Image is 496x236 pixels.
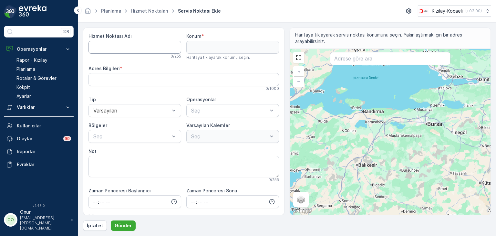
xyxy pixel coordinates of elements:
[4,101,74,114] button: Varlıklar
[4,158,74,171] a: Evraklar
[17,104,61,111] p: Varlıklar
[14,83,74,92] a: Kokpit
[93,133,170,140] p: Seç
[330,52,450,65] input: Adrese göre ara
[4,5,17,18] img: logo
[297,79,300,84] span: −
[5,215,16,225] div: OO
[4,43,74,56] button: Operasyonlar
[295,32,486,45] span: Haritaya tıklayarak servis noktası konumunu seçin. Yakınlaştırmak için bir adres arayabilirsiniz.
[186,33,201,39] label: Konum
[17,148,71,155] p: Raporlar
[17,46,61,52] p: Operasyonlar
[432,8,463,14] p: Kızılay-Kocaeli
[465,8,482,14] p: ( +03:00 )
[88,188,151,193] label: Zaman Penceresi Başlangıcı
[418,5,491,17] button: Kızılay-Kocaeli(+03:00)
[16,84,30,91] p: Kokpit
[294,67,304,77] a: Yakınlaştır
[17,161,71,168] p: Evraklar
[87,222,103,229] p: İptal et
[4,119,74,132] a: Kullanıcılar
[17,135,59,142] p: Olaylar
[4,145,74,158] a: Raporlar
[14,92,74,101] a: Ayarlar
[88,66,120,71] label: Adres Bilgileri
[4,132,74,145] a: Olaylar99
[63,29,69,34] p: ⌘B
[83,220,107,231] button: İptal et
[265,86,279,91] p: 0 / 1000
[186,123,230,128] label: Varsayılan Kalemler
[19,5,46,18] img: logo_dark-DEwI_e13.png
[14,56,74,65] a: Rapor - Kızılay
[297,69,300,74] span: +
[294,53,304,62] a: View Fullscreen
[268,177,279,182] p: 0 / 255
[17,123,71,129] p: Kullanıcılar
[20,209,68,215] p: Onur
[88,97,96,102] label: Tip
[186,55,250,60] span: Haritaya tıklayarak konumu seçin.
[292,207,313,215] a: Bu bölgeyi Google Haritalar'da açın (yeni pencerede açılır)
[16,57,47,63] p: Rapor - Kızılay
[115,222,132,229] p: Gönder
[294,77,304,86] a: Uzaklaştır
[177,8,222,14] span: Servis Noktası Ekle
[88,123,107,128] label: Bölgeler
[101,8,121,14] a: Planlama
[84,10,91,15] a: Ana Sayfa
[186,188,237,193] label: Zaman Penceresi Sonu
[294,192,308,207] a: Layers
[186,97,216,102] label: Operasyonlar
[88,148,97,154] label: Not
[95,213,172,220] p: Ekleri Görev/Görev Planına dahil et
[170,54,181,59] p: 0 / 255
[191,107,268,114] p: Seç
[88,33,132,39] label: Hizmet Noktası Adı
[418,7,429,15] img: k%C4%B1z%C4%B1lay_0jL9uU1.png
[20,215,68,231] p: [EMAIL_ADDRESS][PERSON_NAME][DOMAIN_NAME]
[292,207,313,215] img: Google
[4,204,74,208] span: v 1.48.0
[14,74,74,83] a: Rotalar & Görevler
[16,93,31,100] p: Ayarlar
[4,209,74,231] button: OOOnur[EMAIL_ADDRESS][PERSON_NAME][DOMAIN_NAME]
[111,220,136,231] button: Gönder
[16,66,35,72] p: Planlama
[14,65,74,74] a: Planlama
[65,136,70,141] p: 99
[131,8,168,14] a: Hizmet Noktaları
[16,75,57,81] p: Rotalar & Görevler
